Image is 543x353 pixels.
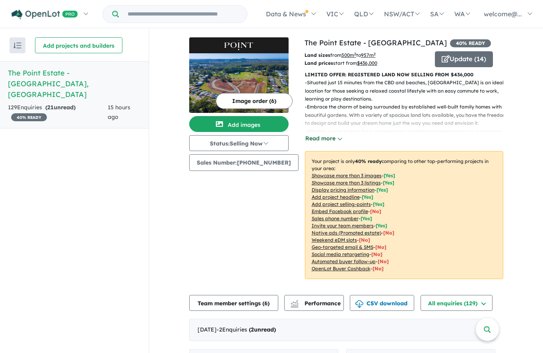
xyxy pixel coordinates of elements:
[450,39,491,47] span: 40 % READY
[304,38,447,47] a: The Point Estate - [GEOGRAPHIC_DATA]
[354,52,356,56] sup: 2
[305,128,510,144] p: - Whether you’re looking for a contemporary architectural masterpiece or a charming family abode,...
[108,104,130,120] span: 15 hours ago
[12,10,78,19] img: Openlot PRO Logo White
[216,93,293,109] button: Image order (6)
[189,154,299,171] button: Sales Number:[PHONE_NUMBER]
[361,52,376,58] u: 957 m
[251,326,254,333] span: 2
[312,180,381,186] u: Showcase more than 3 listings
[217,326,276,333] span: - 2 Enquir ies
[291,300,298,305] img: line-chart.svg
[304,51,429,59] p: from
[355,300,363,308] img: download icon
[312,208,368,214] u: Embed Facebook profile
[312,230,381,236] u: Native ads (Promoted estate)
[435,51,493,67] button: Update (14)
[120,6,245,23] input: Try estate name, suburb, builder or developer
[371,251,382,257] span: [No]
[384,173,395,178] span: [ Yes ]
[312,194,360,200] u: Add project headline
[189,53,289,113] img: The Point Estate - Port Macquarie
[361,215,372,221] span: [ Yes ]
[362,194,373,200] span: [ Yes ]
[383,230,394,236] span: [No]
[341,52,356,58] u: 500 m
[357,60,377,66] u: $ 436,000
[312,237,357,243] u: Weekend eDM slots
[249,326,276,333] strong: ( unread)
[421,295,493,311] button: All enquiries (129)
[372,266,384,272] span: [No]
[376,223,387,229] span: [ Yes ]
[14,43,21,48] img: sort.svg
[312,223,374,229] u: Invite your team members
[312,201,371,207] u: Add project selling-points
[291,303,299,308] img: bar-chart.svg
[305,79,510,103] p: - Situated just 15 minutes from the CBD and beaches, [GEOGRAPHIC_DATA] is an ideal location for t...
[305,71,503,79] p: LIMITED OFFER: REGISTERED LAND NOW SELLING FROM $436,000
[264,300,268,307] span: 6
[312,258,376,264] u: Automated buyer follow-up
[312,187,374,193] u: Display pricing information
[35,37,122,53] button: Add projects and builders
[45,104,76,111] strong: ( unread)
[189,319,495,341] div: [DATE]
[304,60,333,66] b: Land prices
[484,10,522,18] span: welcome@...
[305,134,342,143] button: Read more
[312,244,373,250] u: Geo-targeted email & SMS
[47,104,54,111] span: 21
[375,244,386,250] span: [No]
[305,103,510,127] p: - Embrace the charm of being surrounded by established well-built family homes with beautiful gar...
[356,52,376,58] span: to
[374,52,376,56] sup: 2
[312,251,369,257] u: Social media retargeting
[8,68,141,100] h5: The Point Estate - [GEOGRAPHIC_DATA] , [GEOGRAPHIC_DATA]
[284,295,344,311] button: Performance
[383,180,394,186] span: [ Yes ]
[11,113,47,121] span: 40 % READY
[312,266,370,272] u: OpenLot Buyer Cashback
[312,173,382,178] u: Showcase more than 3 images
[189,37,289,113] a: The Point Estate - Port Macquarie LogoThe Point Estate - Port Macquarie
[8,103,108,122] div: 129 Enquir ies
[192,41,285,50] img: The Point Estate - Port Macquarie Logo
[292,300,341,307] span: Performance
[304,59,429,67] p: start from
[189,116,289,132] button: Add images
[359,237,370,243] span: [No]
[189,295,278,311] button: Team member settings (6)
[355,158,382,164] b: 40 % ready
[189,135,289,151] button: Status:Selling Now
[350,295,414,311] button: CSV download
[370,208,381,214] span: [ No ]
[304,52,330,58] b: Land sizes
[305,151,503,279] p: Your project is only comparing to other top-performing projects in your area: - - - - - - - - - -...
[312,215,359,221] u: Sales phone number
[376,187,388,193] span: [ Yes ]
[378,258,389,264] span: [No]
[373,201,384,207] span: [ Yes ]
